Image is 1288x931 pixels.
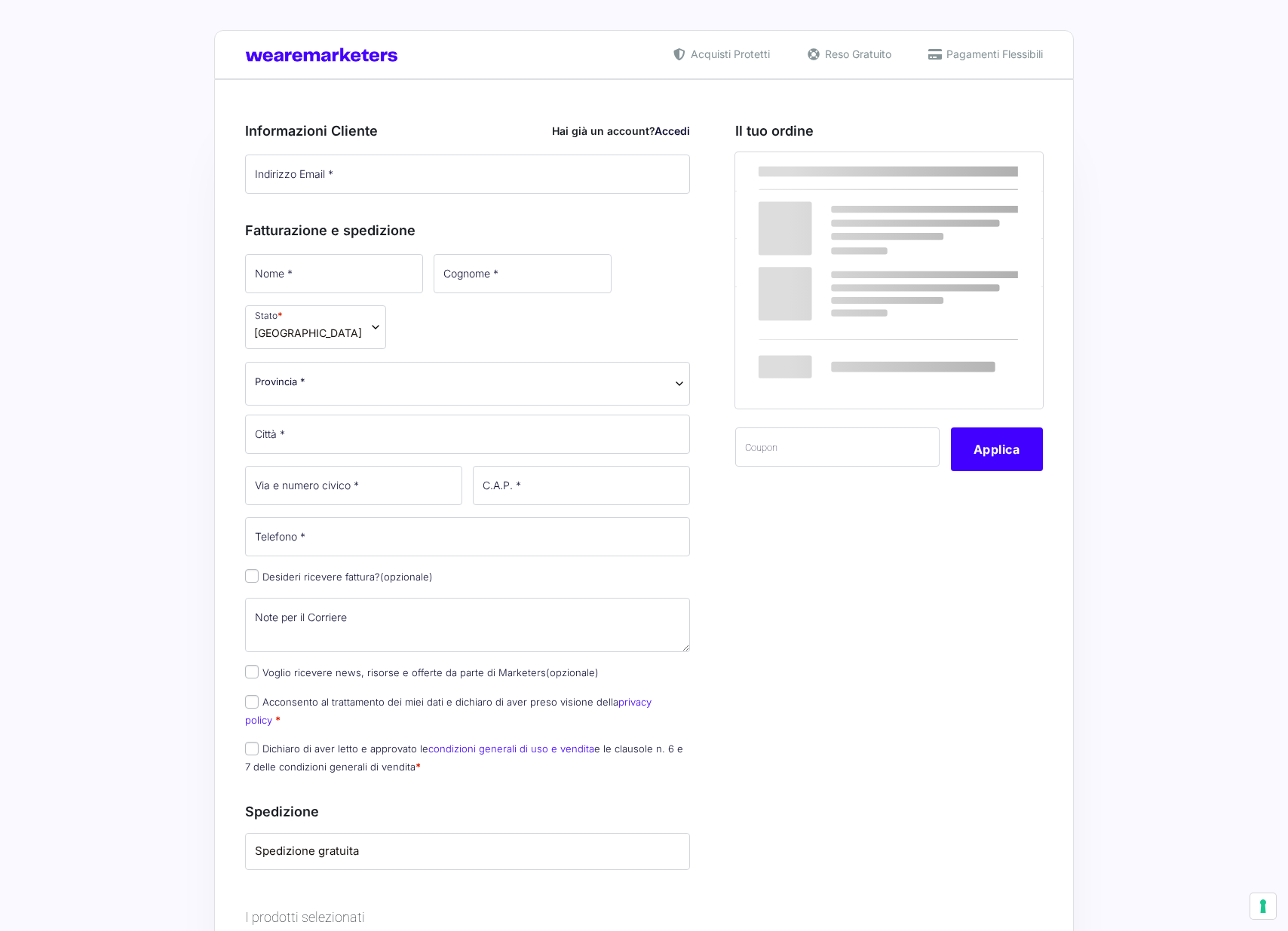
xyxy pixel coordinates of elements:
[1250,893,1276,919] button: Le tue preferenze relative al consenso per le tecnologie di tracciamento
[655,124,690,137] a: Accedi
[245,696,652,725] a: privacy policy
[380,571,433,583] span: (opzionale)
[245,569,259,583] input: Desideri ricevere fattura?(opzionale)
[943,46,1043,62] span: Pagamenti Flessibili
[245,743,683,772] label: Dichiaro di aver letto e approvato le e le clausole n. 6 e 7 delle condizioni generali di vendita
[245,254,423,293] input: Nome *
[245,696,652,725] label: Acconsento al trattamento dei miei dati e dichiaro di aver preso visione della
[416,761,421,773] abbr: obbligatorio
[245,362,690,406] span: Provincia
[735,121,1043,141] h3: Il tuo ordine
[687,46,770,62] span: Acquisti Protetti
[245,121,690,141] h3: Informazioni Cliente
[245,220,690,240] h3: Fatturazione e spedizione
[735,286,912,408] th: Totale
[434,254,612,293] input: Cognome *
[245,155,690,194] input: Indirizzo Email *
[254,325,362,341] span: Italia
[245,517,690,556] input: Telefono *
[245,742,259,755] input: Dichiaro di aver letto e approvato lecondizioni generali di uso e venditae le clausole n. 6 e 7 d...
[245,695,259,709] input: Acconsento al trattamento dei miei dati e dichiaro di aver preso visione dellaprivacy policy *
[245,466,462,505] input: Via e numero civico *
[245,571,433,583] label: Desideri ricevere fattura?
[255,374,305,390] span: Provincia *
[245,666,599,678] label: Voglio ricevere news, risorse e offerte da parte di Marketers
[473,466,690,505] input: C.A.P. *
[552,123,690,139] div: Hai già un account?
[735,191,912,239] td: L'arte di fare E-commerce
[912,152,1043,191] th: Subtotale
[735,239,912,286] th: Subtotale
[245,305,386,349] span: Stato
[255,843,680,860] label: Spedizione gratuita
[245,415,690,454] input: Città *
[546,666,599,678] span: (opzionale)
[428,743,594,755] a: condizioni generali di uso e vendita
[821,46,891,62] span: Reso Gratuito
[275,714,281,726] abbr: obbligatorio
[245,665,259,678] input: Voglio ricevere news, risorse e offerte da parte di Marketers(opzionale)
[735,152,912,191] th: Prodotto
[951,427,1043,471] button: Applica
[245,907,690,927] h3: I prodotti selezionati
[245,801,690,822] h3: Spedizione
[735,427,940,467] input: Coupon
